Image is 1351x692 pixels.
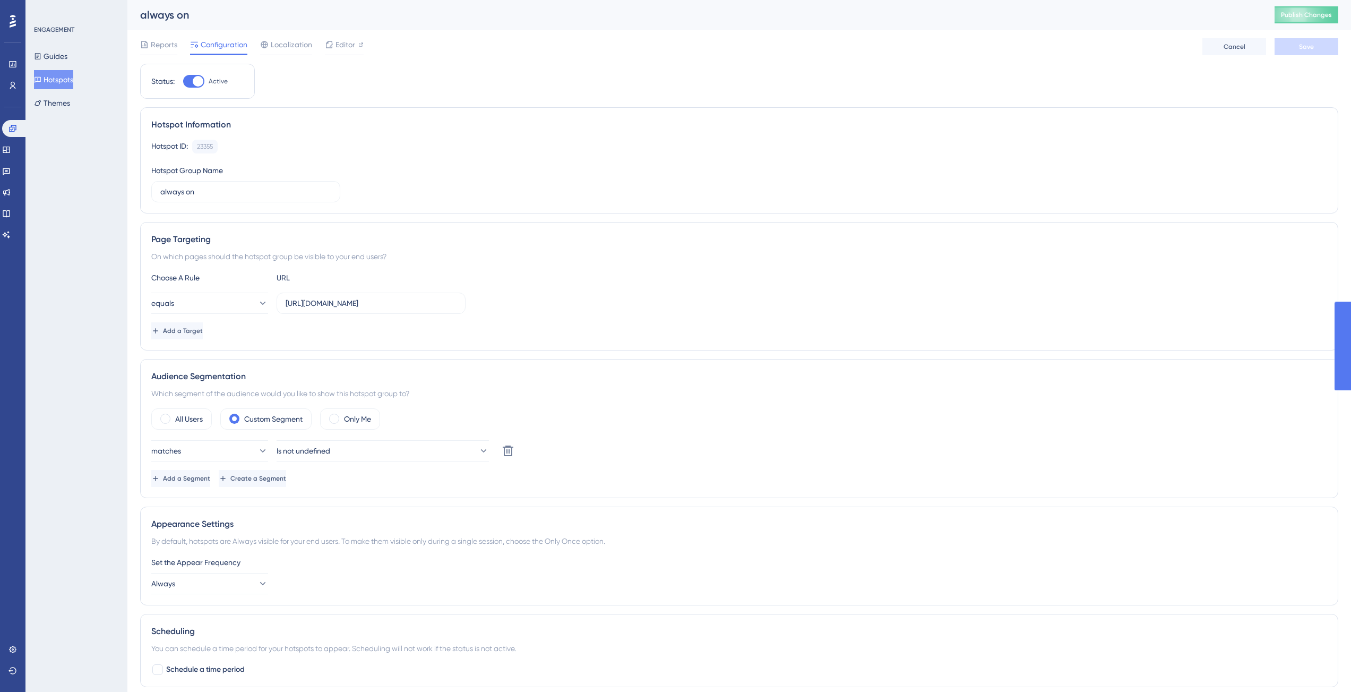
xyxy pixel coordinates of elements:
span: matches [151,445,181,457]
div: On which pages should the hotspot group be visible to your end users? [151,250,1327,263]
div: Hotspot ID: [151,140,188,153]
span: Reports [151,38,177,51]
input: yourwebsite.com/path [286,297,457,309]
span: Add a Target [163,327,203,335]
div: always on [140,7,1248,22]
div: Audience Segmentation [151,370,1327,383]
button: Create a Segment [219,470,286,487]
span: Add a Segment [163,474,210,483]
div: Which segment of the audience would you like to show this hotspot group to? [151,387,1327,400]
span: Create a Segment [230,474,286,483]
button: Add a Segment [151,470,210,487]
span: Save [1299,42,1314,51]
span: Configuration [201,38,247,51]
button: Publish Changes [1275,6,1338,23]
div: Choose A Rule [151,271,268,284]
button: Save [1275,38,1338,55]
span: Editor [335,38,355,51]
div: You can schedule a time period for your hotspots to appear. Scheduling will not work if the statu... [151,642,1327,655]
button: Themes [34,93,70,113]
div: Page Targeting [151,233,1327,246]
button: equals [151,293,268,314]
div: Hotspot Information [151,118,1327,131]
div: Status: [151,75,175,88]
div: 23355 [197,142,213,151]
div: ENGAGEMENT [34,25,74,34]
span: Cancel [1224,42,1245,51]
div: URL [277,271,393,284]
span: Always [151,577,175,590]
div: Scheduling [151,625,1327,638]
span: equals [151,297,174,310]
label: Custom Segment [244,413,303,425]
span: Localization [271,38,312,51]
button: Is not undefined [277,440,489,462]
button: Hotspots [34,70,73,89]
label: Only Me [344,413,371,425]
label: All Users [175,413,203,425]
input: Type your Hotspot Group Name here [160,186,331,198]
div: Appearance Settings [151,518,1327,531]
div: Set the Appear Frequency [151,556,1327,569]
div: By default, hotspots are Always visible for your end users. To make them visible only during a si... [151,535,1327,548]
span: Active [209,77,228,86]
span: Schedule a time period [166,663,245,676]
button: Cancel [1202,38,1266,55]
div: Hotspot Group Name [151,164,223,177]
button: Guides [34,47,67,66]
span: Is not undefined [277,445,330,457]
span: Publish Changes [1281,11,1332,19]
button: matches [151,440,268,462]
button: Add a Target [151,322,203,339]
iframe: UserGuiding AI Assistant Launcher [1306,650,1338,682]
button: Always [151,573,268,594]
